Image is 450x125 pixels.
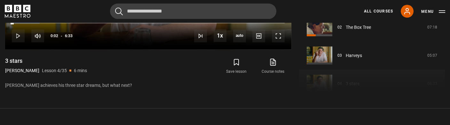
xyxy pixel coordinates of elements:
[5,67,39,74] p: [PERSON_NAME]
[12,22,285,23] div: Progress Bar
[421,8,445,15] button: Toggle navigation
[218,57,255,76] button: Save lesson
[5,57,87,65] h1: 3 stars
[194,29,207,42] button: Next Lesson
[346,24,371,31] a: The Box Tree
[233,29,246,42] span: auto
[364,8,393,14] a: All Courses
[233,29,246,42] div: Current quality: 720p
[51,30,58,42] span: 0:02
[252,29,265,42] button: Captions
[214,29,226,42] button: Playback Rate
[255,57,291,76] a: Course notes
[115,7,123,15] button: Submit the search query
[61,34,62,38] span: -
[346,52,362,59] a: Harveys
[42,67,67,74] p: Lesson 4/35
[65,30,73,42] span: 6:33
[12,29,25,42] button: Play
[5,82,291,89] p: [PERSON_NAME] achieves his three star dreams, but what next?
[272,29,285,42] button: Fullscreen
[31,29,44,42] button: Mute
[74,67,87,74] p: 6 mins
[110,4,276,19] input: Search
[5,5,30,18] svg: BBC Maestro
